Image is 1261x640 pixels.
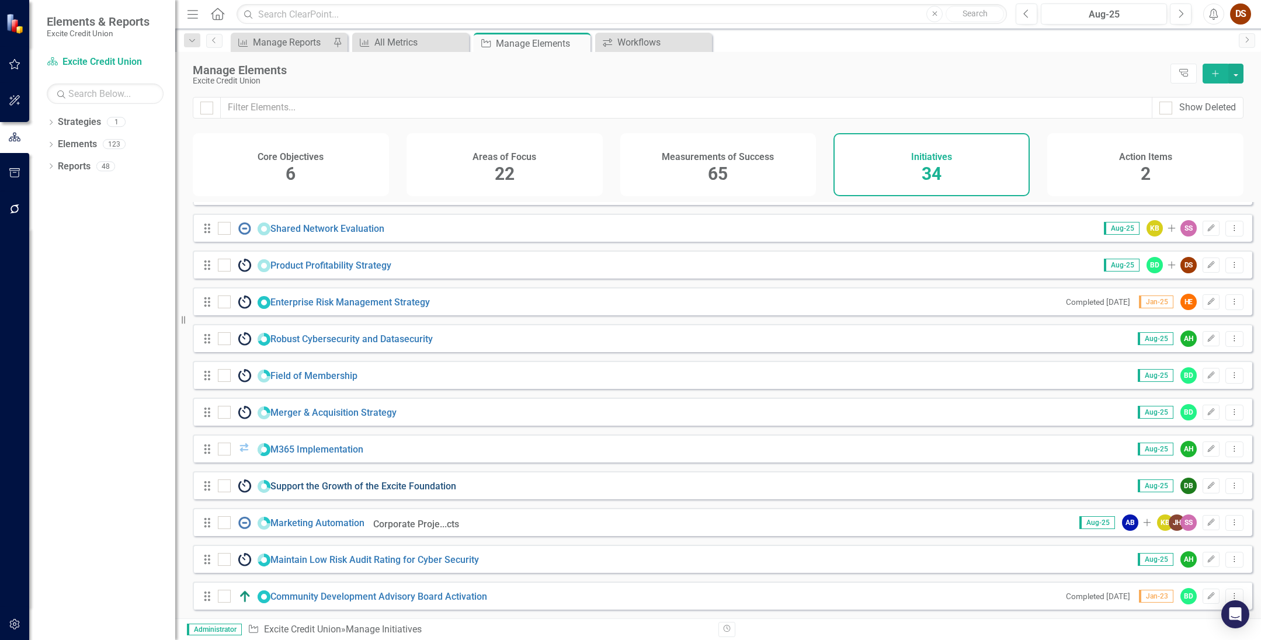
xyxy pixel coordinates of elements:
a: Elements [58,138,97,151]
div: DB [1180,478,1197,494]
img: Not Started [238,516,252,530]
span: Aug-25 [1079,516,1115,529]
span: 6 [286,164,296,184]
span: 2 [1141,164,1151,184]
div: Workflows [617,35,709,50]
div: AH [1180,551,1197,568]
div: SS [1180,514,1197,531]
img: Ongoing [238,295,252,309]
img: Not Started [238,221,252,235]
img: Ongoing [238,479,252,493]
div: JH [1169,514,1185,531]
input: Search Below... [47,84,164,104]
img: On Schedule/Ahead of Schedule [238,589,252,603]
a: Maintain Low Risk Audit Rating for Cyber Security [270,554,479,565]
img: ClearPoint Strategy [6,13,26,34]
div: Excite Credit Union [193,76,1165,85]
span: Search [963,9,988,18]
div: KB [1147,220,1163,236]
span: Aug-25 [1138,406,1173,419]
div: KB [1157,514,1173,531]
small: Excite Credit Union [47,29,150,38]
div: BD [1180,588,1197,604]
a: Manage Reports [234,35,330,50]
div: HE [1180,294,1197,310]
span: Aug-25 [1138,553,1173,566]
a: Excite Credit Union [264,624,341,635]
span: Administrator [187,624,242,635]
a: Merger & Acquisition Strategy [270,407,397,418]
div: BD [1180,404,1197,420]
a: Robust Cybersecurity and Datasecurity [270,333,433,345]
div: Manage Elements [193,64,1165,76]
span: 65 [708,164,728,184]
img: Ongoing [238,258,252,272]
div: 48 [96,161,115,171]
input: Search ClearPoint... [237,4,1007,25]
div: AH [1180,441,1197,457]
a: Shared Network Evaluation [270,223,384,234]
button: Aug-25 [1041,4,1167,25]
div: Open Intercom Messenger [1221,600,1249,628]
div: BD [1180,367,1197,384]
a: Enterprise Risk Management Strategy [270,297,430,308]
span: Jan-23 [1139,590,1173,603]
img: Ongoing [238,368,252,382]
small: Completed [DATE] [1066,297,1130,307]
div: SS [1180,220,1197,236]
span: Aug-25 [1138,332,1173,345]
input: Filter Elements... [220,97,1152,119]
a: Strategies [58,116,101,129]
span: Aug-25 [1138,369,1173,382]
a: Support the Growth of the Excite Foundation [270,481,456,492]
h4: Measurements of Success [662,152,774,162]
img: Ongoing [238,332,252,346]
button: DS [1230,4,1251,25]
span: 34 [922,164,942,184]
small: Completed [DATE] [1066,592,1130,601]
span: Aug-25 [1138,443,1173,455]
img: Ongoing [238,552,252,566]
span: Aug-25 [1104,259,1140,272]
span: Aug-25 [1138,479,1173,492]
div: 123 [103,140,126,149]
h4: Initiatives [911,152,952,162]
a: Reports [58,160,91,173]
a: All Metrics [355,35,466,50]
span: Elements & Reports [47,15,150,29]
a: Field of Membership [270,370,357,381]
div: BD [1147,257,1163,273]
div: Aug-25 [1045,8,1163,22]
div: Show Deleted [1179,101,1236,114]
div: 1 [107,117,126,127]
span: Corporate Proje...cts [373,519,459,530]
button: Search [946,6,1004,22]
a: Excite Credit Union [47,55,164,69]
a: M365 Implementation [270,444,363,455]
div: All Metrics [374,35,466,50]
div: Manage Reports [253,35,330,50]
div: Manage Elements [496,36,588,51]
h4: Areas of Focus [473,152,536,162]
h4: Action Items [1119,152,1172,162]
img: Slightly Behind Schedule [238,442,252,456]
a: Workflows [598,35,709,50]
a: Product Profitability Strategy [270,260,391,271]
div: DS [1180,257,1197,273]
div: AB [1122,514,1138,531]
a: Community Development Advisory Board Activation [270,591,487,602]
div: AH [1180,331,1197,347]
h4: Core Objectives [258,152,324,162]
span: Jan-25 [1139,295,1173,308]
div: » Manage Initiatives [248,623,710,636]
a: Marketing Automation [270,517,364,528]
img: Ongoing [238,405,252,419]
span: Aug-25 [1104,222,1140,235]
span: 22 [495,164,515,184]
